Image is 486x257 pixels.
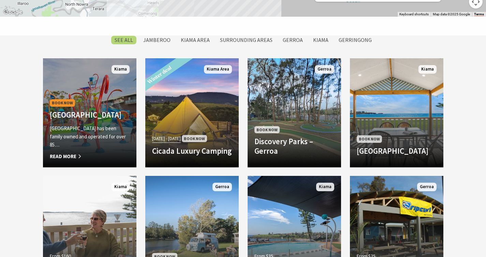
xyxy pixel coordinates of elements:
[212,183,232,191] span: Gerroa
[50,152,130,161] span: Read More
[2,8,24,17] a: Open this area in Google Maps (opens a new window)
[474,12,484,16] a: Terms (opens in new tab)
[204,65,232,74] span: Kiama Area
[310,36,332,44] label: Kiama
[399,12,429,17] button: Keyboard shortcuts
[254,126,280,133] span: Book Now
[145,58,239,167] a: Another Image Used [DATE] - [DATE] Book Now Cicada Luxury Camping Kiama Area
[2,8,24,17] img: Google
[50,110,130,120] h4: [GEOGRAPHIC_DATA]
[217,36,276,44] label: Surrounding Areas
[140,36,174,44] label: Jamberoo
[316,183,334,191] span: Kiama
[152,146,232,156] h4: Cicada Luxury Camping
[254,137,334,155] h4: Discovery Parks – Gerroa
[335,36,375,44] label: Gerringong
[182,135,207,142] span: Book Now
[279,36,306,44] label: Gerroa
[43,58,136,167] a: Book Now [GEOGRAPHIC_DATA] [GEOGRAPHIC_DATA] has been family owned and operated for over 85… Read...
[112,183,130,191] span: Kiama
[315,65,334,74] span: Gerroa
[350,58,443,167] a: Book Now [GEOGRAPHIC_DATA] Kiama
[112,65,130,74] span: Kiama
[433,12,470,16] span: Map data ©2025 Google
[417,183,437,191] span: Gerroa
[50,124,130,149] p: [GEOGRAPHIC_DATA] has been family owned and operated for over 85…
[418,65,437,74] span: Kiama
[50,99,75,106] span: Book Now
[111,36,136,44] label: SEE All
[152,135,181,142] span: [DATE] - [DATE]
[357,146,437,156] h4: [GEOGRAPHIC_DATA]
[248,58,341,167] a: Book Now Discovery Parks – Gerroa Gerroa
[357,135,382,142] span: Book Now
[177,36,213,44] label: Kiama Area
